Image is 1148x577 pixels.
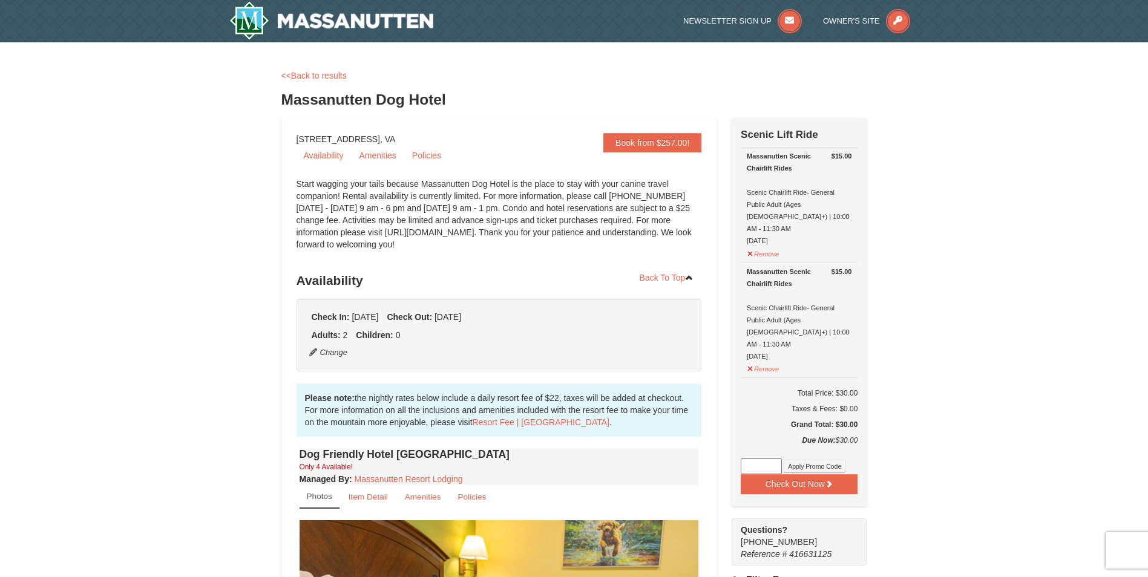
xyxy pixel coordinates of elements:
[747,360,779,375] button: Remove
[741,549,787,559] span: Reference #
[473,417,609,427] a: Resort Fee | [GEOGRAPHIC_DATA]
[741,387,858,399] h6: Total Price: $30.00
[405,146,448,165] a: Policies
[397,485,449,509] a: Amenities
[747,266,851,362] div: Scenic Chairlift Ride- General Public Adult (Ages [DEMOGRAPHIC_DATA]+) | 10:00 AM - 11:30 AM [DATE]
[741,474,858,494] button: Check Out Now
[802,436,835,445] strong: Due Now:
[352,146,403,165] a: Amenities
[632,269,702,287] a: Back To Top
[309,346,349,359] button: Change
[747,266,851,290] div: Massanutten Scenic Chairlift Rides
[297,269,702,293] h3: Availability
[458,492,486,501] small: Policies
[349,492,388,501] small: Item Detail
[387,312,432,322] strong: Check Out:
[281,71,347,80] a: <<Back to results
[297,383,702,437] div: the nightly rates below include a daily resort fee of $22, taxes will be added at checkout. For m...
[300,485,339,509] a: Photos
[300,474,349,484] span: Managed By
[305,393,355,403] strong: Please note:
[741,403,858,415] div: Taxes & Fees: $0.00
[741,434,858,458] div: $30.00
[603,133,701,152] a: Book from $257.00!
[823,16,910,25] a: Owner's Site
[831,150,852,162] strong: $15.00
[450,485,494,509] a: Policies
[307,492,332,501] small: Photos
[352,312,378,322] span: [DATE]
[784,460,845,473] button: Apply Promo Code
[300,474,352,484] strong: :
[405,492,441,501] small: Amenities
[789,549,831,559] span: 416631125
[741,129,818,140] strong: Scenic Lift Ride
[297,146,351,165] a: Availability
[312,330,341,340] strong: Adults:
[281,88,867,112] h3: Massanutten Dog Hotel
[396,330,401,340] span: 0
[741,524,845,547] span: [PHONE_NUMBER]
[297,178,702,262] div: Start wagging your tails because Massanutten Dog Hotel is the place to stay with your canine trav...
[356,330,393,340] strong: Children:
[683,16,772,25] span: Newsletter Sign Up
[831,266,852,278] strong: $15.00
[355,474,463,484] a: Massanutten Resort Lodging
[312,312,350,322] strong: Check In:
[229,1,434,40] a: Massanutten Resort
[341,485,396,509] a: Item Detail
[300,448,699,460] h4: Dog Friendly Hotel [GEOGRAPHIC_DATA]
[747,150,851,247] div: Scenic Chairlift Ride- General Public Adult (Ages [DEMOGRAPHIC_DATA]+) | 10:00 AM - 11:30 AM [DATE]
[747,150,851,174] div: Massanutten Scenic Chairlift Rides
[683,16,802,25] a: Newsletter Sign Up
[343,330,348,340] span: 2
[741,525,787,535] strong: Questions?
[747,245,779,260] button: Remove
[823,16,880,25] span: Owner's Site
[229,1,434,40] img: Massanutten Resort Logo
[435,312,461,322] span: [DATE]
[741,419,858,431] h5: Grand Total: $30.00
[300,463,353,471] small: Only 4 Available!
